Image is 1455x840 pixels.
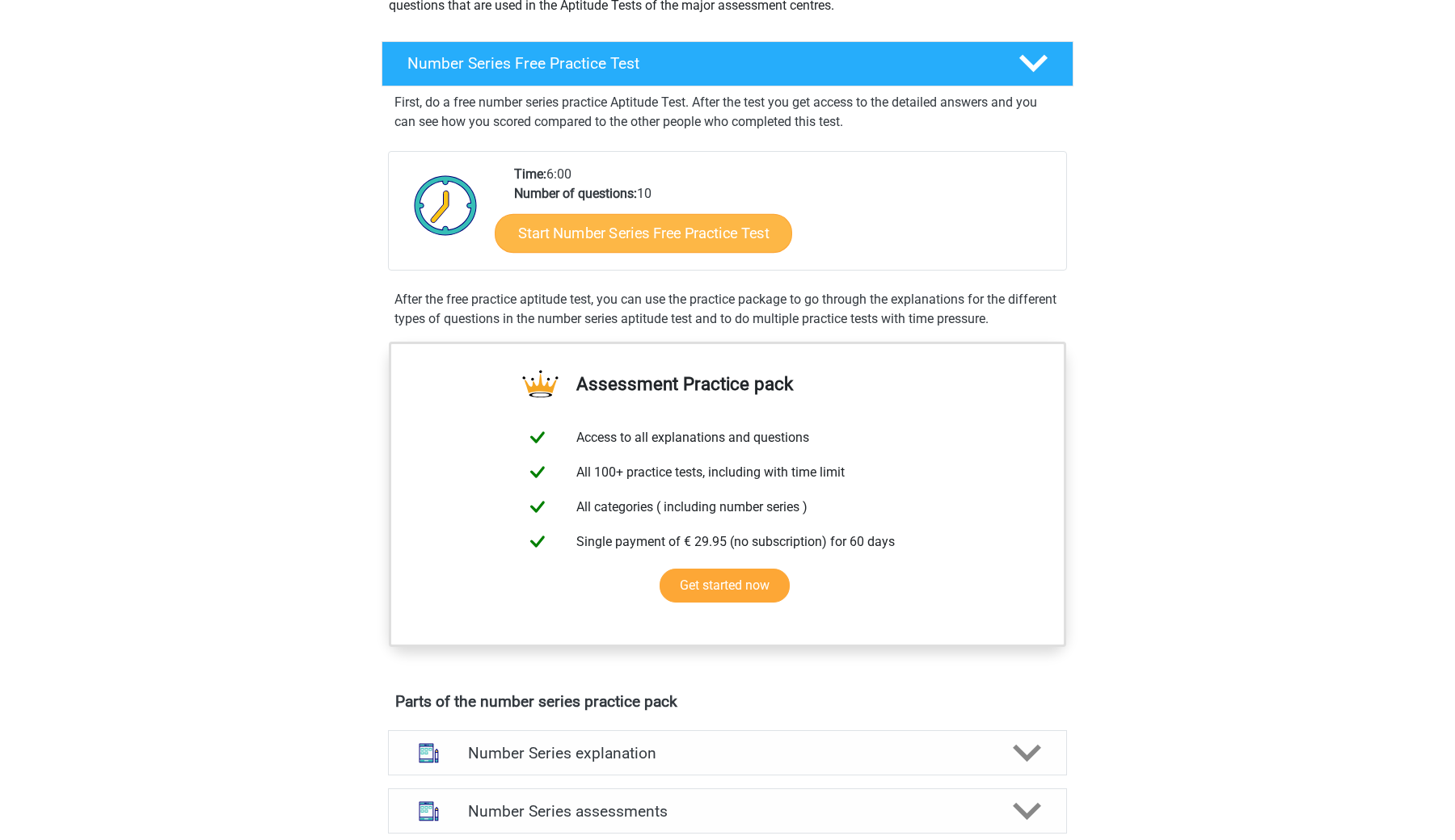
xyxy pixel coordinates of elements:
[408,733,449,774] img: number series explanations
[495,213,792,252] a: Start Number Series Free Practice Test
[514,186,637,201] b: Number of questions:
[375,41,1080,86] a: Number Series Free Practice Test
[382,788,1073,834] a: assessments Number Series assessments
[502,165,1065,270] div: 6:00 10
[468,802,987,821] h4: Number Series assessments
[388,290,1067,329] div: After the free practice aptitude test, you can use the practice package to go through the explana...
[514,166,546,182] b: Time:
[408,791,449,832] img: number series assessments
[660,569,790,603] a: Get started now
[405,165,487,246] img: Clock
[395,692,1060,711] h4: Parts of the number series practice pack
[394,93,1061,132] p: First, do a free number series practice Aptitude Test. After the test you get access to the detai...
[468,744,987,762] h4: Number Series explanation
[407,54,993,73] h4: Number Series Free Practice Test
[382,730,1073,775] a: explanations Number Series explanation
